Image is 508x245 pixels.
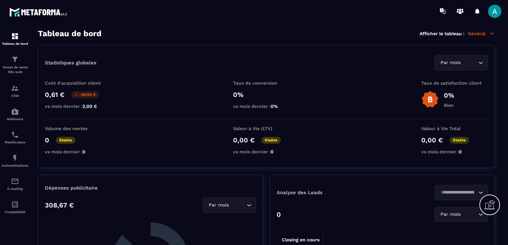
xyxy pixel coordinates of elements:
span: 0 [271,149,274,154]
p: Coût d'acquisition client [45,80,111,86]
a: formationformationTableau de bord [2,27,28,50]
span: Par mois [207,202,230,209]
p: Dépenses publicitaire [45,185,256,191]
p: 0,61 € [45,91,64,99]
span: 0% [271,104,278,109]
div: Search for option [203,198,256,213]
a: automationsautomationsAutomatisations [2,149,28,172]
p: Stable [56,137,75,144]
p: Valeur à Vie (LTV) [233,126,300,131]
p: vs mois dernier : [45,149,111,154]
p: Automatisations [2,164,28,167]
span: 2,00 € [82,104,97,109]
input: Search for option [462,59,477,66]
div: Search for option [435,55,488,70]
p: 0,00 € [421,136,443,144]
p: Stable [449,137,469,144]
input: Search for option [230,202,245,209]
p: 308,67 € [45,201,74,209]
p: Tableau de bord [2,42,28,45]
p: Taux de satisfaction client [421,80,488,86]
img: automations [11,154,19,162]
p: E-mailing [2,187,28,191]
a: schedulerschedulerPlanificateur [2,126,28,149]
p: vs mois dernier : [233,104,300,109]
img: formation [11,55,19,63]
p: CRM [2,94,28,98]
p: Planificateur [2,140,28,144]
p: Webinaire [2,117,28,121]
p: Afficher le tableau : [420,31,464,36]
p: vs mois dernier : [45,104,111,109]
p: 0 [45,136,49,144]
a: automationsautomationsWebinaire [2,103,28,126]
img: automations [11,108,19,116]
img: accountant [11,201,19,208]
p: Taux de conversion [233,80,300,86]
img: formation [11,84,19,92]
input: Search for option [462,211,477,218]
p: Analyse des Leads [277,190,382,196]
p: -69,50 € [71,91,99,98]
span: 0 [459,149,462,154]
p: vs mois dernier : [233,149,300,154]
a: formationformationCRM [2,79,28,103]
p: Statistiques globales [45,60,96,66]
h3: Tableau de bord [38,29,101,38]
p: vs mois dernier : [421,149,488,154]
p: 0% [233,91,300,99]
span: Par mois [439,211,462,218]
img: formation [11,32,19,40]
p: Stable [261,137,281,144]
div: Search for option [435,207,488,222]
a: emailemailE-mailing [2,172,28,196]
p: Bien [444,103,454,108]
p: Valeur à Vie Total [421,126,488,131]
p: 0% [444,91,454,99]
p: 0 [277,210,281,218]
input: Search for option [439,189,477,196]
p: Volume des ventes [45,126,111,131]
p: Comptabilité [2,210,28,214]
p: Général [468,31,495,37]
a: accountantaccountantComptabilité [2,196,28,219]
div: Search for option [435,185,488,200]
img: logo [9,6,69,18]
img: scheduler [11,131,19,139]
p: 0,00 € [233,136,255,144]
span: Par mois [439,59,462,66]
span: 0 [82,149,85,154]
img: b-badge-o.b3b20ee6.svg [421,91,439,108]
tspan: Closing en cours [282,237,319,243]
img: email [11,177,19,185]
p: Tunnel de vente Site web [2,65,28,74]
a: formationformationTunnel de vente Site web [2,50,28,79]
